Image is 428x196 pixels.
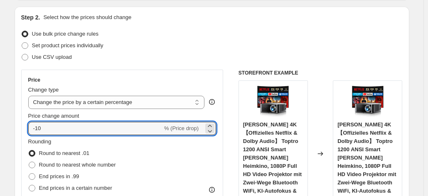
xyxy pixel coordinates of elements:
div: help [208,98,216,106]
span: Use bulk price change rules [32,31,98,37]
span: Change type [28,87,59,93]
h3: Price [28,77,40,83]
span: % (Price drop) [164,125,199,131]
input: -15 [28,122,162,135]
span: Round to nearest whole number [39,162,116,168]
span: Set product prices individually [32,42,103,48]
span: End prices in a certain number [39,185,112,191]
span: Use CSV upload [32,54,72,60]
span: Rounding [28,138,52,145]
h2: Step 2. [21,13,40,22]
img: 71YTbZV6b-L_80x.jpg [351,85,384,118]
h6: STOREFRONT EXAMPLE [239,70,403,76]
img: 71YTbZV6b-L_80x.jpg [256,85,290,118]
span: Price change amount [28,113,79,119]
span: End prices in .99 [39,173,79,179]
span: Round to nearest .01 [39,150,89,156]
p: Select how the prices should change [43,13,131,22]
